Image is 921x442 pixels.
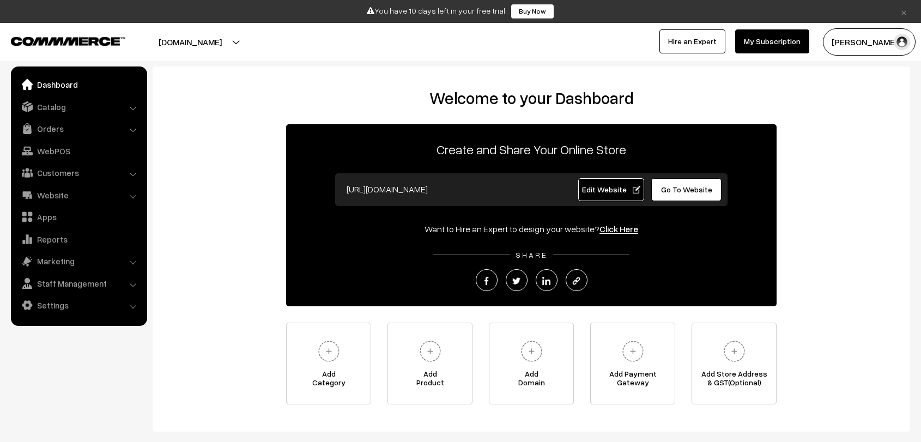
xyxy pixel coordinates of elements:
a: Website [14,185,143,205]
img: user [894,34,910,50]
span: Add Domain [489,370,573,391]
a: Add PaymentGateway [590,323,675,404]
span: Edit Website [582,185,640,194]
a: My Subscription [735,29,809,53]
a: AddProduct [387,323,472,404]
a: × [896,5,911,18]
a: Orders [14,119,143,138]
a: Settings [14,295,143,315]
span: Add Product [388,370,472,391]
a: Buy Now [511,4,554,19]
a: Edit Website [578,178,645,201]
img: plus.svg [415,336,445,366]
a: Hire an Expert [659,29,725,53]
img: COMMMERCE [11,37,125,45]
a: Go To Website [651,178,722,201]
span: Add Category [287,370,371,391]
a: Add Store Address& GST(Optional) [692,323,777,404]
button: [PERSON_NAME] [823,28,916,56]
span: Add Store Address & GST(Optional) [692,370,776,391]
img: plus.svg [719,336,749,366]
a: Apps [14,207,143,227]
a: Catalog [14,97,143,117]
a: Reports [14,229,143,249]
a: Staff Management [14,274,143,293]
img: plus.svg [314,336,344,366]
a: Click Here [599,223,638,234]
span: Add Payment Gateway [591,370,675,391]
div: You have 10 days left in your free trial [4,4,917,19]
div: Want to Hire an Expert to design your website? [286,222,777,235]
h2: Welcome to your Dashboard [163,88,899,108]
img: plus.svg [618,336,648,366]
a: COMMMERCE [11,34,106,47]
a: AddCategory [286,323,371,404]
a: Marketing [14,251,143,271]
img: plus.svg [517,336,547,366]
span: SHARE [510,250,553,259]
a: WebPOS [14,141,143,161]
span: Go To Website [661,185,712,194]
a: AddDomain [489,323,574,404]
button: [DOMAIN_NAME] [120,28,260,56]
a: Customers [14,163,143,183]
p: Create and Share Your Online Store [286,140,777,159]
a: Dashboard [14,75,143,94]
